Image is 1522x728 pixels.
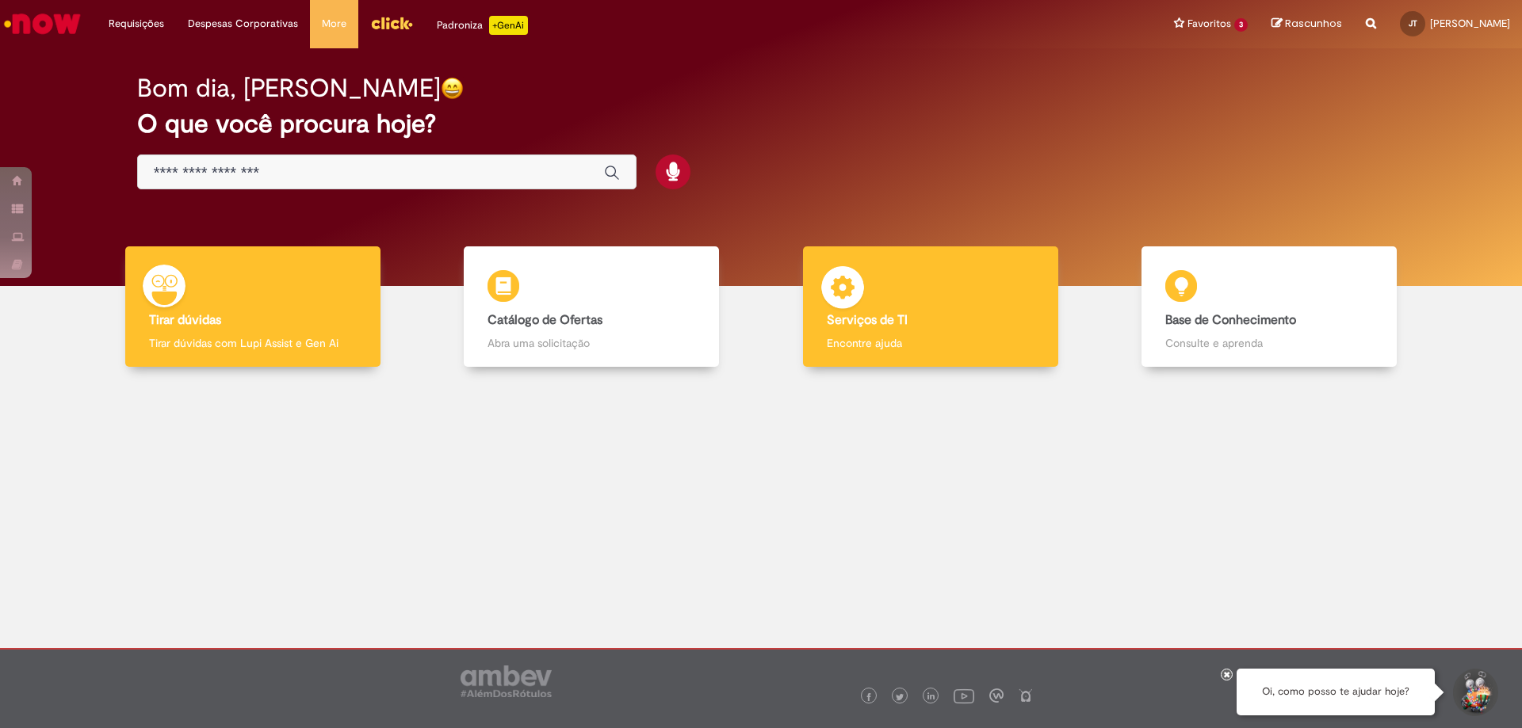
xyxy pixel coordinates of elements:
p: Consulte e aprenda [1165,335,1373,351]
b: Serviços de TI [827,312,908,328]
img: click_logo_yellow_360x200.png [370,11,413,35]
p: Abra uma solicitação [488,335,695,351]
img: logo_footer_ambev_rotulo_gray.png [461,665,552,697]
b: Catálogo de Ofertas [488,312,602,328]
img: happy-face.png [441,77,464,100]
img: logo_footer_naosei.png [1019,688,1033,703]
a: Catálogo de Ofertas Abra uma solicitação [423,246,762,368]
img: logo_footer_facebook.png [865,693,873,701]
a: Base de Conhecimento Consulte e aprenda [1100,246,1440,368]
a: Serviços de TI Encontre ajuda [761,246,1100,368]
span: JT [1409,18,1417,29]
span: Requisições [109,16,164,32]
b: Base de Conhecimento [1165,312,1296,328]
span: Favoritos [1187,16,1231,32]
img: logo_footer_linkedin.png [927,692,935,702]
p: +GenAi [489,16,528,35]
a: Tirar dúvidas Tirar dúvidas com Lupi Assist e Gen Ai [83,246,423,368]
p: Tirar dúvidas com Lupi Assist e Gen Ai [149,335,357,351]
h2: O que você procura hoje? [137,110,1386,138]
span: Rascunhos [1285,16,1342,31]
span: 3 [1234,18,1248,32]
img: logo_footer_youtube.png [954,685,974,706]
h2: Bom dia, [PERSON_NAME] [137,74,441,102]
div: Oi, como posso te ajudar hoje? [1237,669,1435,715]
p: Encontre ajuda [827,335,1034,351]
div: Padroniza [437,16,528,35]
a: Rascunhos [1272,17,1342,32]
button: Iniciar Conversa de Suporte [1451,669,1498,716]
b: Tirar dúvidas [149,312,221,328]
img: ServiceNow [2,8,83,40]
span: More [322,16,346,32]
img: logo_footer_twitter.png [896,693,904,701]
span: [PERSON_NAME] [1430,17,1510,30]
img: logo_footer_workplace.png [989,688,1004,703]
span: Despesas Corporativas [188,16,298,32]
